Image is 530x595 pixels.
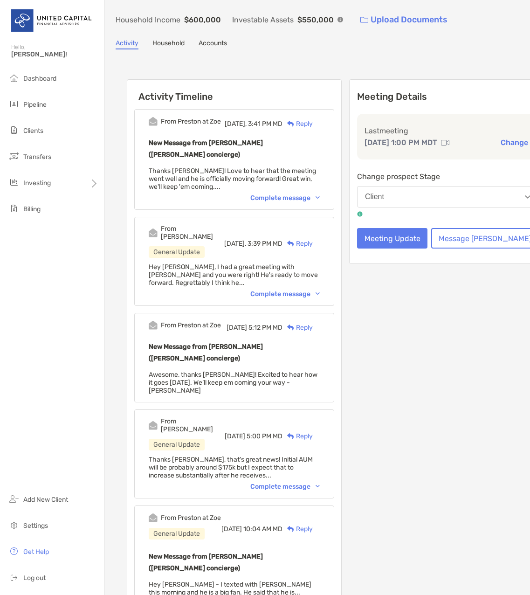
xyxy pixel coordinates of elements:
[243,525,282,533] span: 10:04 AM MD
[8,546,20,557] img: get-help icon
[149,528,205,540] div: General Update
[149,553,263,572] b: New Message from [PERSON_NAME] ([PERSON_NAME] concierge)
[8,125,20,136] img: clients icon
[8,177,20,188] img: investing icon
[149,513,158,522] img: Event icon
[149,421,158,430] img: Event icon
[11,4,93,37] img: United Capital Logo
[287,241,294,247] img: Reply icon
[149,117,158,126] img: Event icon
[354,10,454,30] a: Upload Documents
[287,121,294,127] img: Reply icon
[149,456,313,479] span: Thanks [PERSON_NAME], that's great news! Initial AUM will be probably around $175k but I expect t...
[365,137,437,148] p: [DATE] 1:00 PM MDT
[161,514,221,522] div: From Preston at Zoe
[282,431,313,441] div: Reply
[221,525,242,533] span: [DATE]
[8,72,20,83] img: dashboard icon
[282,119,313,129] div: Reply
[250,290,320,298] div: Complete message
[316,196,320,199] img: Chevron icon
[149,439,205,450] div: General Update
[161,321,221,329] div: From Preston at Zoe
[8,98,20,110] img: pipeline icon
[23,75,56,83] span: Dashboard
[287,325,294,331] img: Reply icon
[227,324,247,332] span: [DATE]
[365,193,384,201] div: Client
[23,548,49,556] span: Get Help
[282,524,313,534] div: Reply
[337,17,343,22] img: Info Icon
[316,292,320,295] img: Chevron icon
[23,574,46,582] span: Log out
[248,324,282,332] span: 5:12 PM MD
[316,485,320,488] img: Chevron icon
[149,246,205,258] div: General Update
[287,433,294,439] img: Reply icon
[8,203,20,214] img: billing icon
[248,240,282,248] span: 3:39 PM MD
[23,153,51,161] span: Transfers
[23,205,41,213] span: Billing
[149,167,316,191] span: Thanks [PERSON_NAME]! Love to hear that the meeting went well and he is officially moving forward...
[161,225,224,241] div: From [PERSON_NAME]
[224,240,246,248] span: [DATE],
[127,80,341,102] h6: Activity Timeline
[232,14,294,26] p: Investable Assets
[152,39,185,49] a: Household
[8,493,20,505] img: add_new_client icon
[250,483,320,491] div: Complete message
[184,14,221,26] p: $600,000
[8,519,20,531] img: settings icon
[149,228,158,237] img: Event icon
[248,120,282,128] span: 3:41 PM MD
[23,496,68,504] span: Add New Client
[149,263,318,287] span: Hey [PERSON_NAME], I had a great meeting with [PERSON_NAME] and you were right! He's ready to mov...
[11,50,98,58] span: [PERSON_NAME]!
[23,101,47,109] span: Pipeline
[225,432,245,440] span: [DATE]
[357,211,363,217] img: tooltip
[247,432,282,440] span: 5:00 PM MD
[116,14,180,26] p: Household Income
[297,14,334,26] p: $550,000
[357,228,427,249] button: Meeting Update
[250,194,320,202] div: Complete message
[23,522,48,530] span: Settings
[149,321,158,330] img: Event icon
[149,371,317,394] span: Awesome, thanks [PERSON_NAME]! Excited to hear how it goes [DATE]. We’ll keep em coming your way ...
[116,39,138,49] a: Activity
[8,151,20,162] img: transfers icon
[199,39,227,49] a: Accounts
[360,17,368,23] img: button icon
[282,323,313,332] div: Reply
[23,127,43,135] span: Clients
[282,239,313,249] div: Reply
[149,139,263,159] b: New Message from [PERSON_NAME] ([PERSON_NAME] concierge)
[225,120,247,128] span: [DATE],
[161,118,221,125] div: From Preston at Zoe
[287,526,294,532] img: Reply icon
[8,572,20,583] img: logout icon
[441,139,449,146] img: communication type
[23,179,51,187] span: Investing
[149,343,263,362] b: New Message from [PERSON_NAME] ([PERSON_NAME] concierge)
[161,417,225,433] div: From [PERSON_NAME]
